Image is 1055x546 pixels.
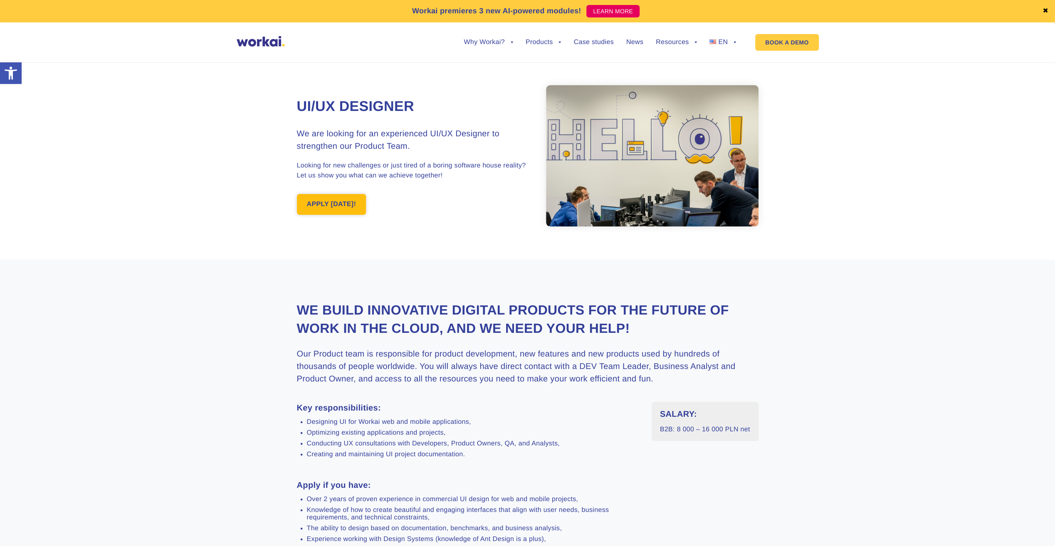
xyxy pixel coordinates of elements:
[297,481,371,490] strong: Apply if you have:
[195,34,262,42] span: Mobile phone number
[1043,8,1048,15] a: ✖
[307,496,639,503] li: Over 2 years of proven experience in commercial UI design for web and mobile projects,
[122,223,161,231] a: Privacy Policy
[297,97,528,116] h1: UI/UX Designer
[660,425,750,435] p: B2B: 8 000 – 16 000 PLN net
[718,39,728,46] span: EN
[297,403,381,413] strong: Key responsibilities:
[586,5,640,17] a: LEARN MORE
[573,39,613,46] a: Case studies
[2,115,376,138] span: I hereby consent to the processing of the personal data I have provided during the recruitment pr...
[526,39,561,46] a: Products
[307,429,639,437] li: Optimizing existing applications and projects,
[2,116,7,121] input: I hereby consent to the processing of the personal data I have provided during the recruitment pr...
[2,159,7,165] input: I hereby consent to the processing of my personal data of a special category contained in my appl...
[307,440,639,448] li: Conducting UX consultations with Developers, Product Owners, QA, and Analysts,
[297,194,366,215] a: APPLY [DATE]!
[297,301,759,337] h2: We build innovative digital products for the future of work in the Cloud, and we need your help!
[656,39,697,46] a: Resources
[297,348,759,385] h3: Our Product team is responsible for product development, new features and new products used by hu...
[307,507,639,521] li: Knowledge of how to create beautiful and engaging interfaces that align with user needs, business...
[660,408,750,421] h3: SALARY:
[464,39,513,46] a: Why Workai?
[307,451,639,458] li: Creating and maintaining UI project documentation.
[412,5,581,17] p: Workai premieres 3 new AI-powered modules!
[2,158,387,189] span: I hereby consent to the processing of my personal data of a special category contained in my appl...
[307,536,639,543] li: Experience working with Design Systems (knowledge of Ant Design is a plus),
[307,418,639,426] li: Designing UI for Workai web and mobile applications,
[307,525,639,532] li: The ability to design based on documentation, benchmarks, and business analysis,
[626,39,643,46] a: News
[297,161,528,181] p: Looking for new challenges or just tired of a boring software house reality? Let us show you what...
[297,128,528,152] h3: We are looking for an experienced UI/UX Designer to strengthen our Product Team.
[755,34,818,51] a: BOOK A DEMO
